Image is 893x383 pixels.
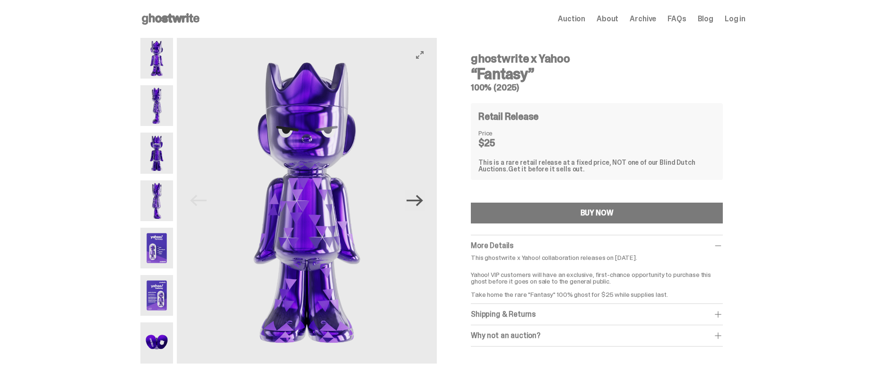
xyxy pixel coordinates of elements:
[471,254,723,261] p: This ghostwrite x Yahoo! collaboration releases on [DATE].
[471,265,723,298] p: Yahoo! VIP customers will have an exclusive, first-chance opportunity to purchase this ghost befo...
[478,138,526,148] dd: $25
[471,331,723,340] div: Why not an auction?
[405,190,425,211] button: Next
[471,203,723,223] button: BUY NOW
[471,240,513,250] span: More Details
[140,85,173,126] img: Yahoo-HG---2.png
[668,15,686,23] a: FAQs
[177,38,437,364] img: Yahoo-HG---1.png
[140,38,173,79] img: Yahoo-HG---1.png
[471,83,723,92] h5: 100% (2025)
[471,310,723,319] div: Shipping & Returns
[698,15,713,23] a: Blog
[471,53,723,64] h4: ghostwrite x Yahoo
[414,49,425,61] button: View full-screen
[725,15,746,23] a: Log in
[581,209,614,217] div: BUY NOW
[140,275,173,316] img: Yahoo-HG---6.png
[140,180,173,221] img: Yahoo-HG---4.png
[140,228,173,268] img: Yahoo-HG---5.png
[630,15,656,23] a: Archive
[508,165,585,173] span: Get it before it sells out.
[558,15,585,23] a: Auction
[478,159,715,172] div: This is a rare retail release at a fixed price, NOT one of our Blind Dutch Auctions.
[478,130,526,136] dt: Price
[478,112,538,121] h4: Retail Release
[140,133,173,173] img: Yahoo-HG---3.png
[597,15,618,23] a: About
[140,322,173,363] img: Yahoo-HG---7.png
[471,66,723,81] h3: “Fantasy”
